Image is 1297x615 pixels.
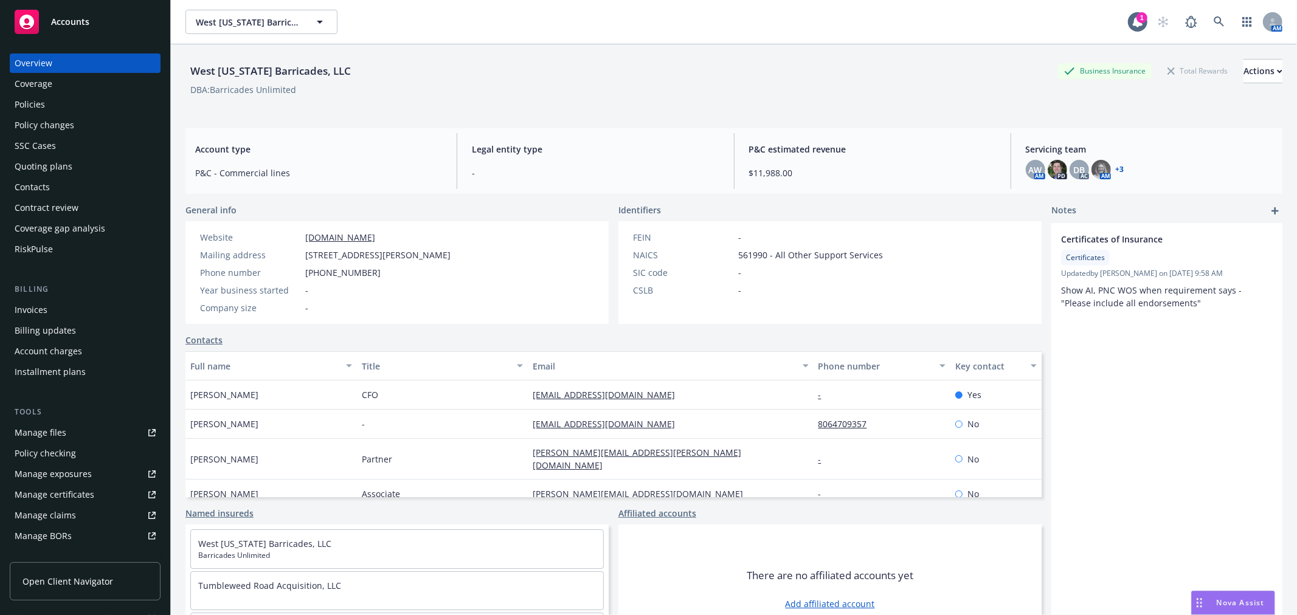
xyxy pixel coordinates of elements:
div: Website [200,231,300,244]
a: Summary of insurance [10,547,161,566]
img: photo [1048,160,1067,179]
div: NAICS [633,249,733,261]
a: Switch app [1235,10,1259,34]
div: DBA: Barricades Unlimited [190,83,296,96]
a: - [818,488,831,500]
div: Invoices [15,300,47,320]
div: Year business started [200,284,300,297]
button: Phone number [814,351,950,380]
span: Notes [1051,204,1076,218]
a: add [1268,204,1282,218]
div: Manage claims [15,506,76,525]
span: - [362,417,365,430]
div: Manage BORs [15,526,72,546]
span: - [472,167,719,179]
span: [PERSON_NAME] [190,388,258,401]
div: Phone number [200,266,300,279]
div: Certificates of InsuranceCertificatesUpdatedby [PERSON_NAME] on [DATE] 9:58 AMShow AI, PNC WOS wh... [1051,223,1282,319]
a: Coverage [10,74,161,94]
button: Actions [1243,59,1282,83]
a: [DOMAIN_NAME] [305,232,375,243]
a: Report a Bug [1179,10,1203,34]
span: CFO [362,388,378,401]
a: Installment plans [10,362,161,382]
span: Legal entity type [472,143,719,156]
p: Show AI, PNC WOS when requirement says - "Please include all endorsements" [1061,284,1273,309]
a: 8064709357 [818,418,877,430]
div: Contract review [15,198,78,218]
a: - [818,389,831,400]
span: [STREET_ADDRESS][PERSON_NAME] [305,249,451,261]
a: Add affiliated account [786,597,875,610]
a: Overview [10,53,161,73]
div: Quoting plans [15,157,72,176]
a: [EMAIL_ADDRESS][DOMAIN_NAME] [533,389,685,400]
span: No [967,487,979,500]
span: P&C - Commercial lines [195,167,442,179]
div: Policy changes [15,115,74,135]
a: Affiliated accounts [618,507,696,520]
span: Updated by [PERSON_NAME] on [DATE] 9:58 AM [1061,268,1273,279]
a: Tumbleweed Road Acquisition, LLC [198,580,341,591]
span: [PERSON_NAME] [190,453,258,466]
span: AW [1029,163,1042,176]
span: There are no affiliated accounts yet [747,568,913,583]
span: Open Client Navigator [22,575,113,588]
span: Nova Assist [1217,597,1265,608]
div: Installment plans [15,362,86,382]
div: Manage certificates [15,485,94,504]
a: Policies [10,95,161,114]
button: West [US_STATE] Barricades, LLC [185,10,337,34]
a: Manage exposures [10,464,161,484]
div: Email [533,360,795,373]
span: Yes [967,388,981,401]
span: Partner [362,453,392,466]
div: Mailing address [200,249,300,261]
a: [PERSON_NAME][EMAIL_ADDRESS][DOMAIN_NAME] [533,488,753,500]
a: West [US_STATE] Barricades, LLC [198,538,331,549]
span: No [967,417,979,430]
a: Policy checking [10,444,161,463]
a: [PERSON_NAME][EMAIL_ADDRESS][PERSON_NAME][DOMAIN_NAME] [533,447,741,471]
a: RiskPulse [10,239,161,259]
button: Full name [185,351,357,380]
span: - [305,284,308,297]
span: No [967,453,979,466]
a: +3 [1116,166,1124,173]
div: Manage exposures [15,464,92,484]
button: Title [357,351,528,380]
span: [PERSON_NAME] [190,487,258,500]
span: General info [185,204,237,216]
a: Accounts [10,5,161,39]
div: Drag to move [1192,591,1207,614]
a: - [818,453,831,465]
span: DB [1073,163,1085,176]
div: Manage files [15,423,66,442]
span: - [738,231,741,244]
button: Key contact [950,351,1042,380]
div: Account charges [15,342,82,361]
a: Contacts [185,334,223,346]
div: Policies [15,95,45,114]
div: Policy checking [15,444,76,463]
div: RiskPulse [15,239,53,259]
button: Nova Assist [1191,591,1275,615]
div: Company size [200,301,300,314]
div: Coverage [15,74,52,94]
a: Account charges [10,342,161,361]
div: SIC code [633,266,733,279]
span: - [305,301,308,314]
div: Key contact [955,360,1023,373]
span: Account type [195,143,442,156]
a: Manage BORs [10,526,161,546]
span: Identifiers [618,204,661,216]
a: Named insureds [185,507,254,520]
div: Overview [15,53,52,73]
span: [PERSON_NAME] [190,417,258,430]
span: - [738,266,741,279]
div: Phone number [818,360,932,373]
a: Manage files [10,423,161,442]
span: Certificates [1066,252,1105,263]
span: Barricades Unlimited [198,550,596,561]
a: Manage claims [10,506,161,525]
